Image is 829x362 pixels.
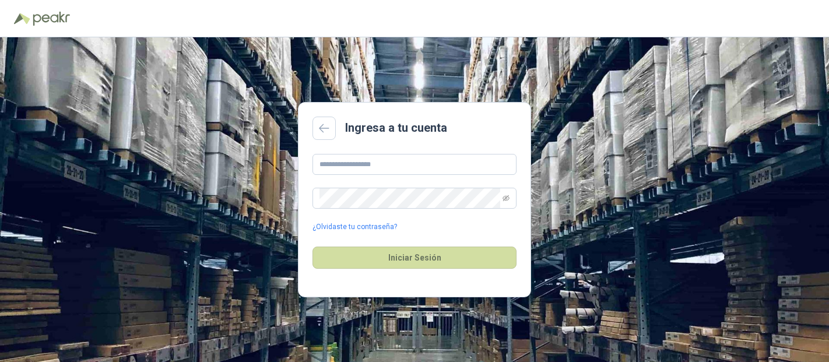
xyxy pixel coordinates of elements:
[503,195,510,202] span: eye-invisible
[312,222,397,233] a: ¿Olvidaste tu contraseña?
[312,247,517,269] button: Iniciar Sesión
[33,12,70,26] img: Peakr
[14,13,30,24] img: Logo
[345,119,447,137] h2: Ingresa a tu cuenta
